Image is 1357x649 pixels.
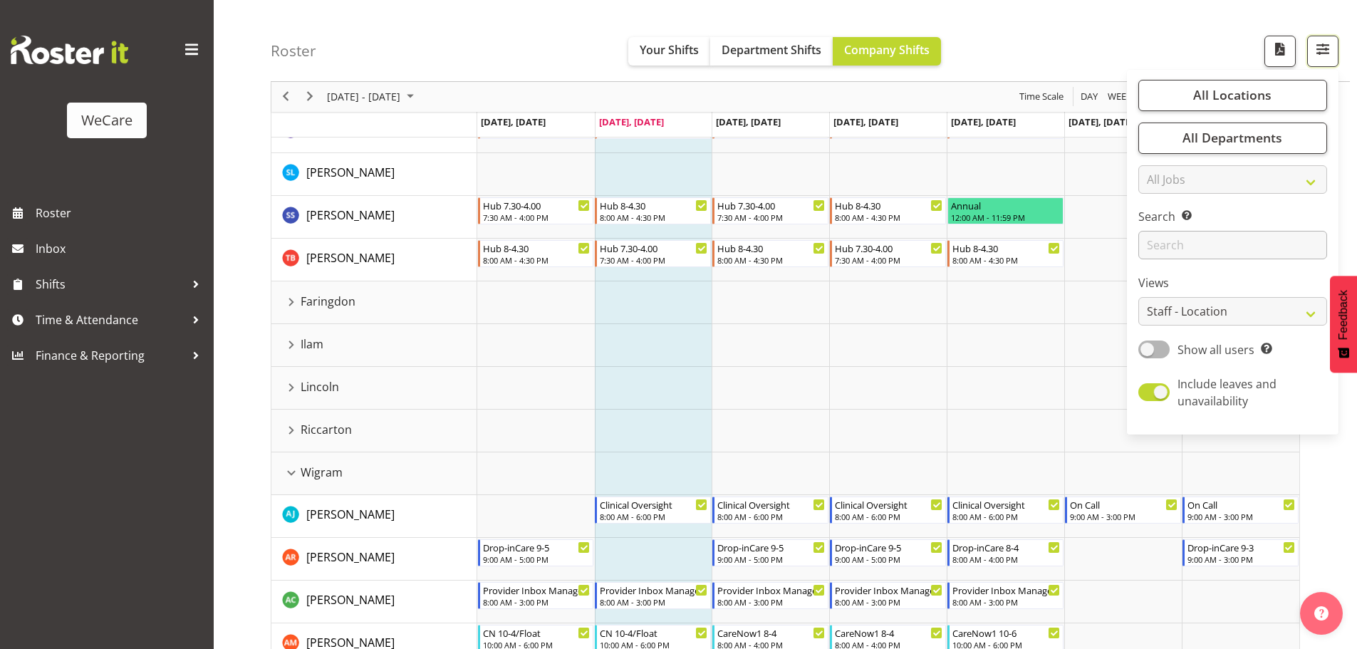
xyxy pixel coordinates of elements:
[717,540,825,554] div: Drop-inCare 9-5
[1138,232,1327,260] input: Search
[712,582,828,609] div: Andrew Casburn"s event - Provider Inbox Management Begin From Wednesday, October 8, 2025 at 8:00:...
[600,511,707,522] div: 8:00 AM - 6:00 PM
[481,115,546,128] span: [DATE], [DATE]
[271,495,477,538] td: AJ Jones resource
[947,240,1064,267] div: Tyla Boyd"s event - Hub 8-4.30 Begin From Friday, October 10, 2025 at 8:00:00 AM GMT+13:00 Ends A...
[830,497,946,524] div: AJ Jones"s event - Clinical Oversight Begin From Thursday, October 9, 2025 at 8:00:00 AM GMT+13:0...
[595,240,711,267] div: Tyla Boyd"s event - Hub 7.30-4.00 Begin From Tuesday, October 7, 2025 at 7:30:00 AM GMT+13:00 End...
[1337,290,1350,340] span: Feedback
[1182,539,1299,566] div: Andrea Ramirez"s event - Drop-inCare 9-3 Begin From Sunday, October 12, 2025 at 9:00:00 AM GMT+13...
[595,497,711,524] div: AJ Jones"s event - Clinical Oversight Begin From Tuesday, October 7, 2025 at 8:00:00 AM GMT+13:00...
[1070,497,1177,512] div: On Call
[830,197,946,224] div: Savita Savita"s event - Hub 8-4.30 Begin From Thursday, October 9, 2025 at 8:00:00 AM GMT+13:00 E...
[36,309,185,331] span: Time & Attendance
[833,115,898,128] span: [DATE], [DATE]
[483,198,591,212] div: Hub 7.30-4.00
[952,511,1060,522] div: 8:00 AM - 6:00 PM
[952,540,1060,554] div: Drop-inCare 8-4
[952,497,1060,512] div: Clinical Oversight
[640,42,699,58] span: Your Shifts
[717,511,825,522] div: 8:00 AM - 6:00 PM
[600,583,707,597] div: Provider Inbox Management
[1138,123,1327,154] button: All Departments
[1182,497,1299,524] div: AJ Jones"s event - On Call Begin From Sunday, October 12, 2025 at 9:00:00 AM GMT+13:00 Ends At Su...
[271,153,477,196] td: Sarah Lamont resource
[1187,540,1295,554] div: Drop-inCare 9-3
[1187,554,1295,565] div: 9:00 AM - 3:00 PM
[483,583,591,597] div: Provider Inbox Management
[1065,497,1181,524] div: AJ Jones"s event - On Call Begin From Saturday, October 11, 2025 at 9:00:00 AM GMT+13:00 Ends At ...
[952,254,1060,266] div: 8:00 AM - 4:30 PM
[306,549,395,566] a: [PERSON_NAME]
[600,212,707,223] div: 8:00 AM - 4:30 PM
[947,582,1064,609] div: Andrew Casburn"s event - Provider Inbox Management Begin From Friday, October 10, 2025 at 8:00:00...
[952,583,1060,597] div: Provider Inbox Management
[306,249,395,266] a: [PERSON_NAME]
[306,591,395,608] a: [PERSON_NAME]
[271,281,477,324] td: Faringdon resource
[717,241,825,255] div: Hub 8-4.30
[717,583,825,597] div: Provider Inbox Management
[712,497,828,524] div: AJ Jones"s event - Clinical Oversight Begin From Wednesday, October 8, 2025 at 8:00:00 AM GMT+13:...
[710,37,833,66] button: Department Shifts
[1106,88,1135,106] button: Timeline Week
[835,554,942,565] div: 9:00 AM - 5:00 PM
[835,241,942,255] div: Hub 7.30-4.00
[830,539,946,566] div: Andrea Ramirez"s event - Drop-inCare 9-5 Begin From Thursday, October 9, 2025 at 9:00:00 AM GMT+1...
[835,596,942,608] div: 8:00 AM - 3:00 PM
[717,625,825,640] div: CareNow1 8-4
[276,88,296,106] button: Previous
[947,497,1064,524] div: AJ Jones"s event - Clinical Oversight Begin From Friday, October 10, 2025 at 8:00:00 AM GMT+13:00...
[947,539,1064,566] div: Andrea Ramirez"s event - Drop-inCare 8-4 Begin From Friday, October 10, 2025 at 8:00:00 AM GMT+13...
[478,197,594,224] div: Savita Savita"s event - Hub 7.30-4.00 Begin From Monday, October 6, 2025 at 7:30:00 AM GMT+13:00 ...
[1138,209,1327,226] label: Search
[1314,606,1329,621] img: help-xxl-2.png
[952,596,1060,608] div: 8:00 AM - 3:00 PM
[717,554,825,565] div: 9:00 AM - 5:00 PM
[483,554,591,565] div: 9:00 AM - 5:00 PM
[830,240,946,267] div: Tyla Boyd"s event - Hub 7.30-4.00 Begin From Thursday, October 9, 2025 at 7:30:00 AM GMT+13:00 En...
[1187,511,1295,522] div: 9:00 AM - 3:00 PM
[306,165,395,180] span: [PERSON_NAME]
[306,207,395,223] span: [PERSON_NAME]
[722,42,821,58] span: Department Shifts
[835,540,942,554] div: Drop-inCare 9-5
[712,197,828,224] div: Savita Savita"s event - Hub 7.30-4.00 Begin From Wednesday, October 8, 2025 at 7:30:00 AM GMT+13:...
[1187,497,1295,512] div: On Call
[1017,88,1066,106] button: Time Scale
[483,540,591,554] div: Drop-inCare 9-5
[1264,36,1296,67] button: Download a PDF of the roster according to the set date range.
[271,367,477,410] td: Lincoln resource
[600,497,707,512] div: Clinical Oversight
[717,198,825,212] div: Hub 7.30-4.00
[483,625,591,640] div: CN 10-4/Float
[835,212,942,223] div: 8:00 AM - 4:30 PM
[628,37,710,66] button: Your Shifts
[835,198,942,212] div: Hub 8-4.30
[844,42,930,58] span: Company Shifts
[483,212,591,223] div: 7:30 AM - 4:00 PM
[271,196,477,239] td: Savita Savita resource
[1070,511,1177,522] div: 9:00 AM - 3:00 PM
[271,410,477,452] td: Riccarton resource
[717,212,825,223] div: 7:30 AM - 4:00 PM
[478,582,594,609] div: Andrew Casburn"s event - Provider Inbox Management Begin From Monday, October 6, 2025 at 8:00:00 ...
[717,254,825,266] div: 8:00 AM - 4:30 PM
[36,274,185,295] span: Shifts
[599,115,664,128] span: [DATE], [DATE]
[483,254,591,266] div: 8:00 AM - 4:30 PM
[717,596,825,608] div: 8:00 AM - 3:00 PM
[301,421,352,438] span: Riccarton
[716,115,781,128] span: [DATE], [DATE]
[1307,36,1338,67] button: Filter Shifts
[835,497,942,512] div: Clinical Oversight
[1106,88,1133,106] span: Week
[595,197,711,224] div: Savita Savita"s event - Hub 8-4.30 Begin From Tuesday, October 7, 2025 at 8:00:00 AM GMT+13:00 En...
[600,596,707,608] div: 8:00 AM - 3:00 PM
[1330,276,1357,373] button: Feedback - Show survey
[306,592,395,608] span: [PERSON_NAME]
[81,110,132,131] div: WeCare
[1078,88,1101,106] button: Timeline Day
[951,212,1060,223] div: 12:00 AM - 11:59 PM
[1177,342,1254,358] span: Show all users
